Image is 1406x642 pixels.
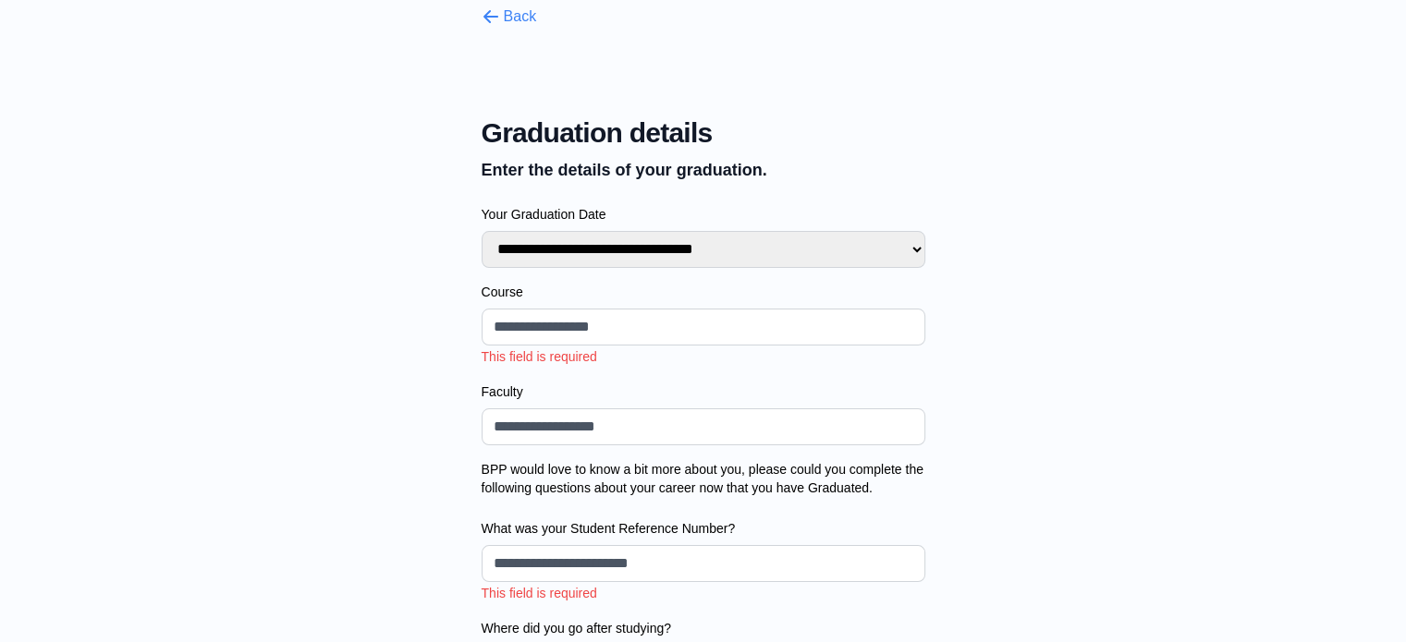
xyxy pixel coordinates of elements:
[482,519,925,538] label: What was your Student Reference Number?
[482,6,537,28] button: Back
[482,205,925,224] label: Your Graduation Date
[482,586,597,600] span: This field is required
[482,116,925,150] span: Graduation details
[482,283,925,301] label: Course
[482,382,925,401] label: Faculty
[482,157,925,183] p: Enter the details of your graduation.
[482,349,597,364] span: This field is required
[482,619,925,637] label: Where did you go after studying?
[482,460,925,497] label: BPP would love to know a bit more about you, please could you complete the following questions ab...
